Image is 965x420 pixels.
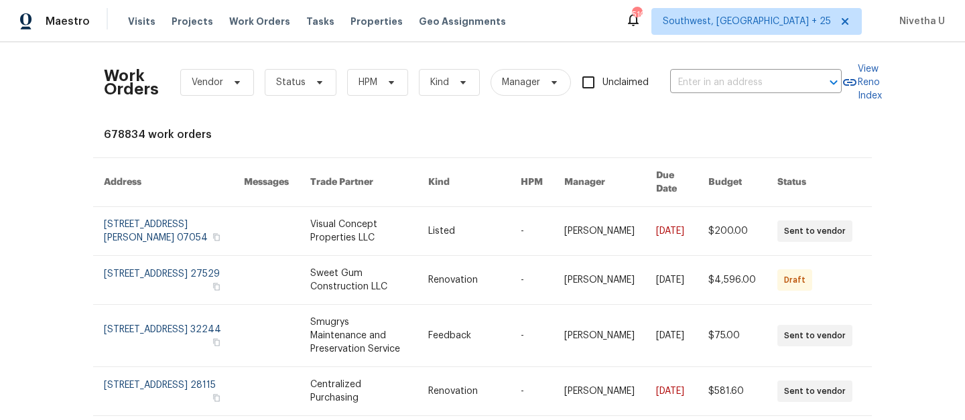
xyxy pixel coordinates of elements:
[842,62,882,102] a: View Reno Index
[554,158,645,207] th: Manager
[300,207,417,256] td: Visual Concept Properties LLC
[210,336,222,348] button: Copy Address
[510,305,554,367] td: -
[419,15,506,28] span: Geo Assignments
[824,73,843,92] button: Open
[359,76,377,89] span: HPM
[104,69,159,96] h2: Work Orders
[645,158,698,207] th: Due Date
[276,76,306,89] span: Status
[417,158,510,207] th: Kind
[104,128,861,141] div: 678834 work orders
[554,256,645,305] td: [PERSON_NAME]
[698,158,767,207] th: Budget
[417,305,510,367] td: Feedback
[192,76,223,89] span: Vendor
[554,305,645,367] td: [PERSON_NAME]
[229,15,290,28] span: Work Orders
[417,367,510,416] td: Renovation
[894,15,945,28] span: Nivetha U
[300,367,417,416] td: Centralized Purchasing
[350,15,403,28] span: Properties
[300,256,417,305] td: Sweet Gum Construction LLC
[210,392,222,404] button: Copy Address
[300,305,417,367] td: Smugrys Maintenance and Preservation Service
[510,207,554,256] td: -
[554,367,645,416] td: [PERSON_NAME]
[430,76,449,89] span: Kind
[663,15,831,28] span: Southwest, [GEOGRAPHIC_DATA] + 25
[417,207,510,256] td: Listed
[417,256,510,305] td: Renovation
[306,17,334,26] span: Tasks
[554,207,645,256] td: [PERSON_NAME]
[46,15,90,28] span: Maestro
[210,231,222,243] button: Copy Address
[172,15,213,28] span: Projects
[602,76,649,90] span: Unclaimed
[502,76,540,89] span: Manager
[510,158,554,207] th: HPM
[93,158,233,207] th: Address
[670,72,804,93] input: Enter in an address
[510,367,554,416] td: -
[510,256,554,305] td: -
[233,158,300,207] th: Messages
[632,8,641,21] div: 510
[210,281,222,293] button: Copy Address
[300,158,417,207] th: Trade Partner
[128,15,155,28] span: Visits
[767,158,872,207] th: Status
